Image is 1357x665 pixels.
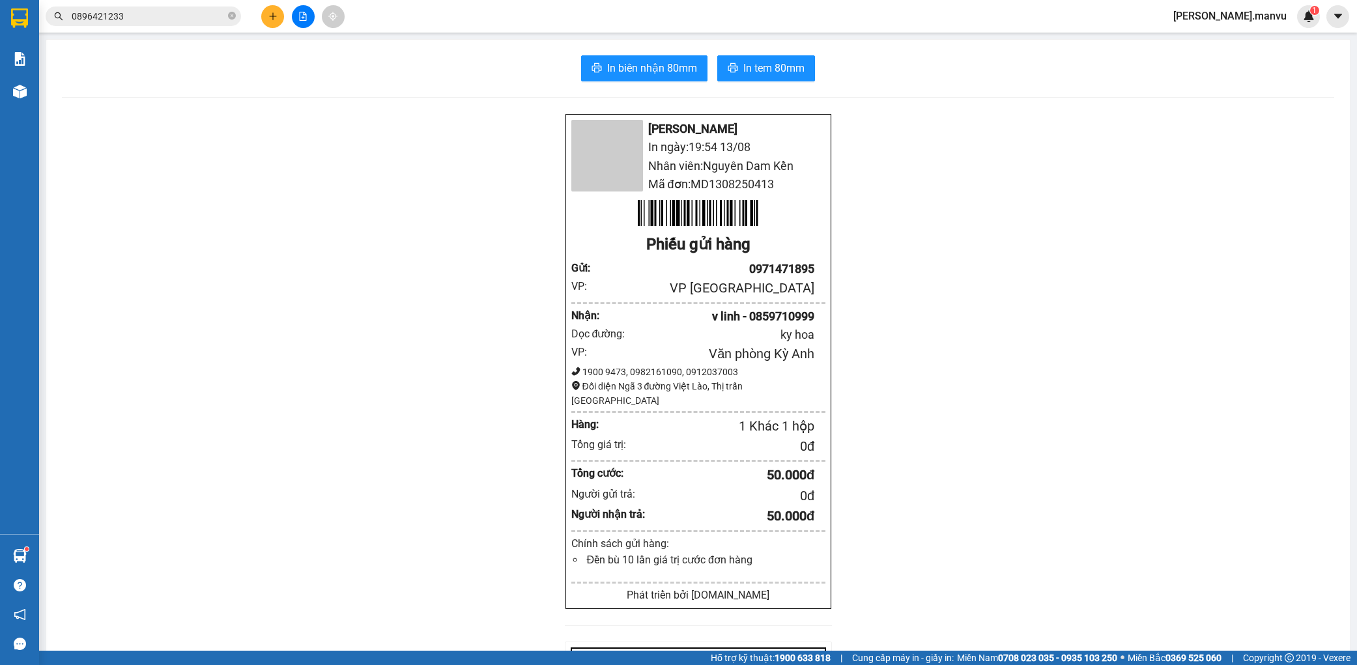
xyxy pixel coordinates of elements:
div: Người nhận trả: [571,506,646,522]
div: Văn phòng Kỳ Anh [603,344,814,364]
span: In tem 80mm [743,60,805,76]
span: Hỗ trợ kỹ thuật: [711,651,831,665]
span: Cung cấp máy in - giấy in: [852,651,954,665]
img: warehouse-icon [13,549,27,563]
span: question-circle [14,579,26,591]
div: Hàng: [571,416,624,432]
div: Dọc đường: [571,326,635,342]
span: 1 [1312,6,1317,15]
div: Phiếu gửi hàng [571,233,825,257]
div: VP [GEOGRAPHIC_DATA] [603,278,814,298]
li: Đền bù 10 lần giá trị cước đơn hàng [584,552,825,568]
div: 1 Khác 1 hộp [624,416,815,436]
div: Chính sách gửi hàng: [571,535,825,552]
span: printer [728,63,738,75]
span: aim [328,12,337,21]
span: phone [571,367,580,376]
span: caret-down [1332,10,1344,22]
button: caret-down [1326,5,1349,28]
div: VP: [571,278,603,294]
div: 50.000 đ [645,465,814,485]
span: Miền Nam [957,651,1117,665]
div: Nhận : [571,307,603,324]
span: | [840,651,842,665]
div: 0 đ [645,436,814,457]
div: Gửi : [571,260,603,276]
img: logo-vxr [11,8,28,28]
div: Người gửi trả: [571,486,646,502]
span: printer [592,63,602,75]
li: [PERSON_NAME] [571,120,825,138]
button: plus [261,5,284,28]
div: Tổng giá trị: [571,436,646,453]
button: printerIn biên nhận 80mm [581,55,707,81]
span: | [1231,651,1233,665]
input: Tìm tên, số ĐT hoặc mã đơn [72,9,225,23]
strong: 0708 023 035 - 0935 103 250 [998,653,1117,663]
span: In biên nhận 80mm [607,60,697,76]
div: Đối diện Ngã 3 đường Việt Lào, Thị trấn [GEOGRAPHIC_DATA] [571,379,825,408]
span: close-circle [228,12,236,20]
div: Phát triển bởi [DOMAIN_NAME] [571,587,825,603]
sup: 1 [25,547,29,551]
li: Nhân viên: Nguyên Dam Kền [571,157,825,175]
div: 0971471895 [603,260,814,278]
li: In ngày: 19:54 13/08 [571,138,825,156]
span: copyright [1285,653,1294,662]
button: printerIn tem 80mm [717,55,815,81]
button: file-add [292,5,315,28]
button: aim [322,5,345,28]
span: file-add [298,12,307,21]
span: [PERSON_NAME].manvu [1163,8,1297,24]
span: search [54,12,63,21]
span: close-circle [228,10,236,23]
img: warehouse-icon [13,85,27,98]
span: plus [268,12,278,21]
div: 1900 9473, 0982161090, 0912037003 [571,365,825,379]
span: Miền Bắc [1128,651,1221,665]
span: ⚪️ [1121,655,1124,660]
div: VP: [571,344,603,360]
strong: 1900 633 818 [775,653,831,663]
div: ky hoa [635,326,814,344]
img: icon-new-feature [1303,10,1315,22]
span: notification [14,608,26,621]
span: message [14,638,26,650]
div: 0 đ [645,486,814,506]
li: Mã đơn: MD1308250413 [571,175,825,193]
div: v linh - 0859710999 [603,307,814,326]
sup: 1 [1310,6,1319,15]
img: solution-icon [13,52,27,66]
span: environment [571,381,580,390]
div: Tổng cước: [571,465,646,481]
strong: 0369 525 060 [1165,653,1221,663]
div: 50.000 đ [645,506,814,526]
